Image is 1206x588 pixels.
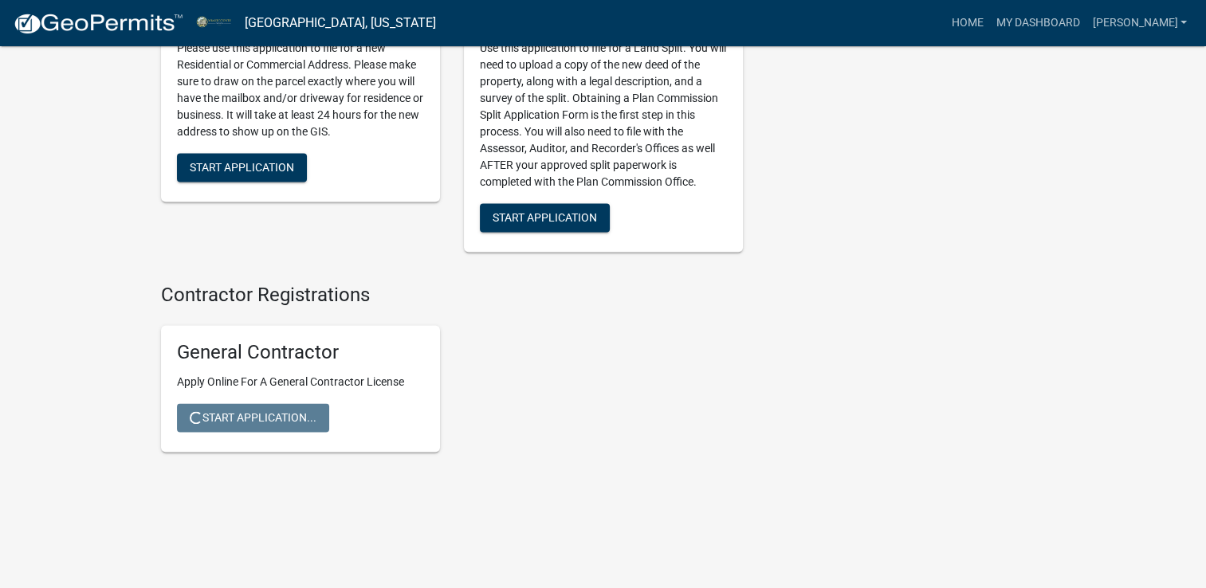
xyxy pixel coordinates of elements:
[480,40,727,190] p: Use this application to file for a Land Split. You will need to upload a copy of the new deed of ...
[161,284,743,307] h4: Contractor Registrations
[190,411,316,424] span: Start Application...
[493,210,597,223] span: Start Application
[989,8,1086,38] a: My Dashboard
[177,153,307,182] button: Start Application
[245,10,436,37] a: [GEOGRAPHIC_DATA], [US_STATE]
[177,341,424,364] h5: General Contractor
[945,8,989,38] a: Home
[1086,8,1193,38] a: [PERSON_NAME]
[196,12,232,33] img: Miami County, Indiana
[177,403,329,432] button: Start Application...
[177,40,424,140] p: Please use this application to file for a new Residential or Commercial Address. Please make sure...
[190,160,294,173] span: Start Application
[177,374,424,390] p: Apply Online For A General Contractor License
[480,203,610,232] button: Start Application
